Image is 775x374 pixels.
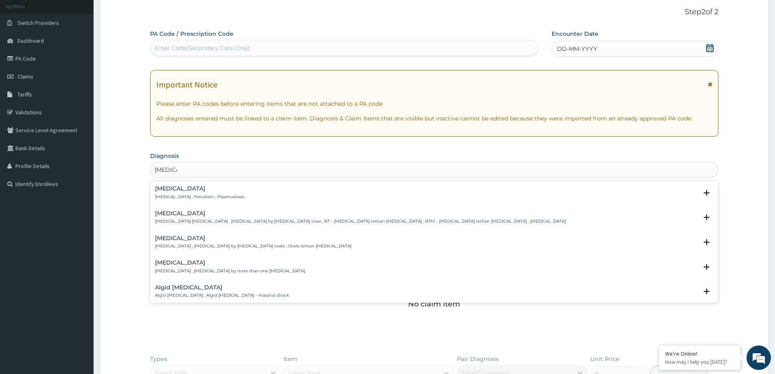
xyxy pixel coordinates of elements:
[156,80,217,89] h1: Important Notice
[15,41,33,61] img: d_794563401_company_1708531726252_794563401
[150,30,234,38] label: PA Code / Prescription Code
[702,237,712,247] i: open select status
[47,103,112,185] span: We're online!
[155,260,305,266] h4: [MEDICAL_DATA]
[155,293,289,298] p: Algid [MEDICAL_DATA] , Algid [MEDICAL_DATA] - malarial shock
[150,152,179,160] label: Diagnosis
[150,8,718,17] p: Step 2 of 2
[156,114,712,122] p: All diagnoses entered must be linked to a claim item. Diagnosis & Claim Items that are visible bu...
[155,268,305,274] p: [MEDICAL_DATA] , [MEDICAL_DATA] by more than one [MEDICAL_DATA]
[665,359,734,365] p: How may I help you today?
[408,300,460,308] p: No claim item
[133,4,153,24] div: Minimize live chat window
[17,91,32,98] span: Tariffs
[702,212,712,222] i: open select status
[665,350,734,357] div: We're Online!
[17,19,59,26] span: Switch Providers
[155,44,250,52] div: Enter Code(Secondary Care Only)
[155,284,289,291] h4: Algid [MEDICAL_DATA]
[156,100,712,108] p: Please enter PA codes before entering items that are not attached to a PA code
[155,186,245,192] h4: [MEDICAL_DATA]
[702,262,712,272] i: open select status
[702,188,712,198] i: open select status
[42,46,137,56] div: Chat with us now
[155,194,245,200] p: [MEDICAL_DATA] , Paludism , Plasmodiosis
[155,235,351,241] h4: [MEDICAL_DATA]
[17,73,33,80] span: Claims
[155,243,351,249] p: [MEDICAL_DATA] , [MEDICAL_DATA] by [MEDICAL_DATA] ovale , Ovale tertian [MEDICAL_DATA]
[557,45,597,53] span: DD-MM-YYYY
[155,210,566,217] h4: [MEDICAL_DATA]
[155,219,566,224] p: [MEDICAL_DATA] [MEDICAL_DATA] , [MEDICAL_DATA] by [MEDICAL_DATA] vivax , BT - [MEDICAL_DATA] tert...
[702,287,712,296] i: open select status
[552,30,598,38] label: Encounter Date
[17,37,44,44] span: Dashboard
[4,222,155,251] textarea: Type your message and hit 'Enter'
